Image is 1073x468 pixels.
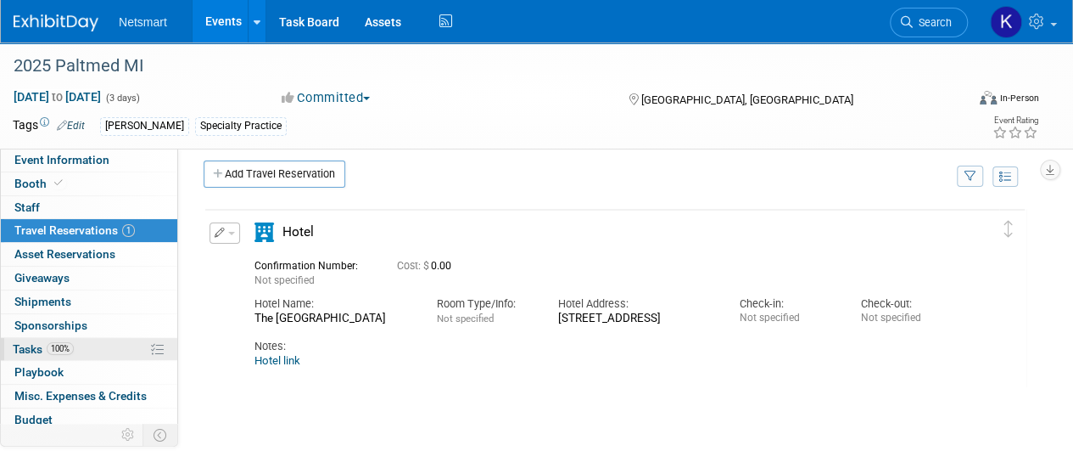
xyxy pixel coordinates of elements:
div: [PERSON_NAME] [100,117,189,135]
div: [STREET_ADDRESS] [557,312,714,326]
div: Check-in: [740,296,835,312]
i: Hotel [254,223,274,242]
span: Shipments [14,295,71,308]
img: Kaitlyn Woicke [990,6,1022,38]
span: Hotel [282,224,314,240]
a: Giveaways [1,267,177,290]
a: Add Travel Reservation [204,161,345,188]
span: Sponsorships [14,319,87,332]
span: to [49,90,65,104]
a: Staff [1,196,177,219]
a: Booth [1,172,177,195]
a: Playbook [1,361,177,384]
a: Travel Reservations1 [1,219,177,242]
i: Booth reservation complete [54,178,63,188]
a: Edit [57,120,85,132]
img: Format-Inperson.png [980,91,997,104]
div: Event Rating [992,116,1038,125]
i: Click and drag to move item [1004,221,1013,238]
span: Not specified [437,313,494,324]
a: Misc. Expenses & Credits [1,385,177,408]
span: Netsmart [119,15,167,29]
div: In-Person [999,92,1039,104]
a: Tasks100% [1,338,177,361]
a: Search [890,8,968,37]
span: Travel Reservations [14,223,135,237]
span: 1 [122,224,135,237]
span: [GEOGRAPHIC_DATA], [GEOGRAPHIC_DATA] [640,93,852,106]
div: Check-out: [861,296,957,312]
button: Committed [276,89,377,107]
span: [DATE] [DATE] [13,89,102,104]
span: Giveaways [14,271,70,285]
span: Playbook [14,365,64,379]
span: Misc. Expenses & Credits [14,389,147,403]
span: Tasks [13,342,74,356]
span: Search [913,16,952,29]
div: Hotel Name: [254,296,411,312]
div: 2025 Paltmed MI [8,51,952,82]
span: Budget [14,413,53,426]
a: Budget [1,409,177,431]
a: Sponsorships [1,314,177,337]
div: Room Type/Info: [437,296,533,312]
a: Hotel link [254,354,300,367]
a: Asset Reservations [1,243,177,266]
a: Event Information [1,149,177,172]
span: Asset Reservations [14,247,115,261]
a: Shipments [1,290,177,313]
span: 0.00 [397,260,458,272]
span: Booth [14,177,66,190]
span: Not specified [254,274,315,286]
i: Filter by Traveler [964,172,976,183]
div: Not specified [740,312,835,324]
div: Confirmation Number: [254,255,372,273]
span: Staff [14,200,40,214]
td: Tags [13,116,85,136]
div: Notes: [254,339,957,354]
td: Personalize Event Tab Strip [114,424,143,446]
div: Not specified [861,312,957,324]
td: Toggle Event Tabs [143,424,178,446]
div: Event Format [889,88,1039,114]
div: Hotel Address: [557,296,714,312]
span: (3 days) [104,93,140,104]
div: The [GEOGRAPHIC_DATA] [254,312,411,326]
div: Specialty Practice [195,117,287,135]
span: 100% [47,342,74,355]
span: Event Information [14,153,109,166]
span: Cost: $ [397,260,431,272]
img: ExhibitDay [14,14,98,31]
